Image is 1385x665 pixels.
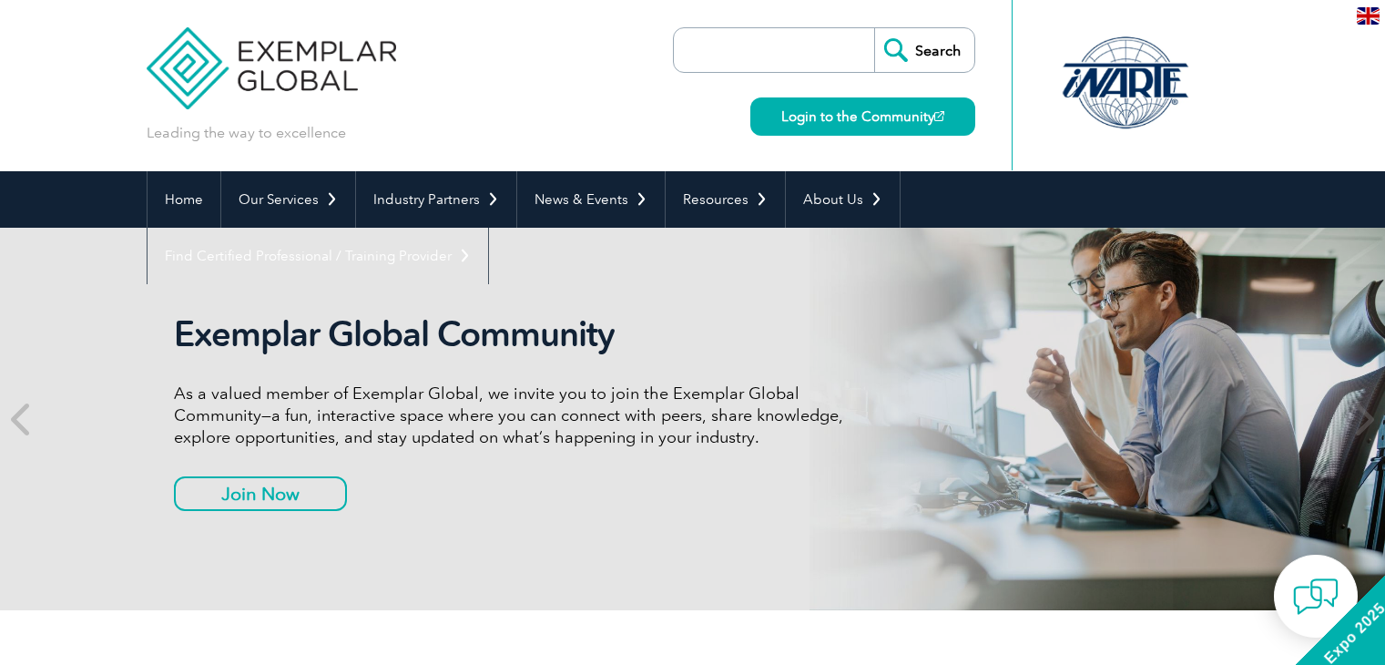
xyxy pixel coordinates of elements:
[147,123,346,143] p: Leading the way to excellence
[666,171,785,228] a: Resources
[786,171,900,228] a: About Us
[1293,574,1339,619] img: contact-chat.png
[934,111,944,121] img: open_square.png
[356,171,516,228] a: Industry Partners
[148,228,488,284] a: Find Certified Professional / Training Provider
[750,97,975,136] a: Login to the Community
[874,28,974,72] input: Search
[1357,7,1380,25] img: en
[517,171,665,228] a: News & Events
[174,383,857,448] p: As a valued member of Exemplar Global, we invite you to join the Exemplar Global Community—a fun,...
[221,171,355,228] a: Our Services
[148,171,220,228] a: Home
[174,476,347,511] a: Join Now
[174,313,857,355] h2: Exemplar Global Community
